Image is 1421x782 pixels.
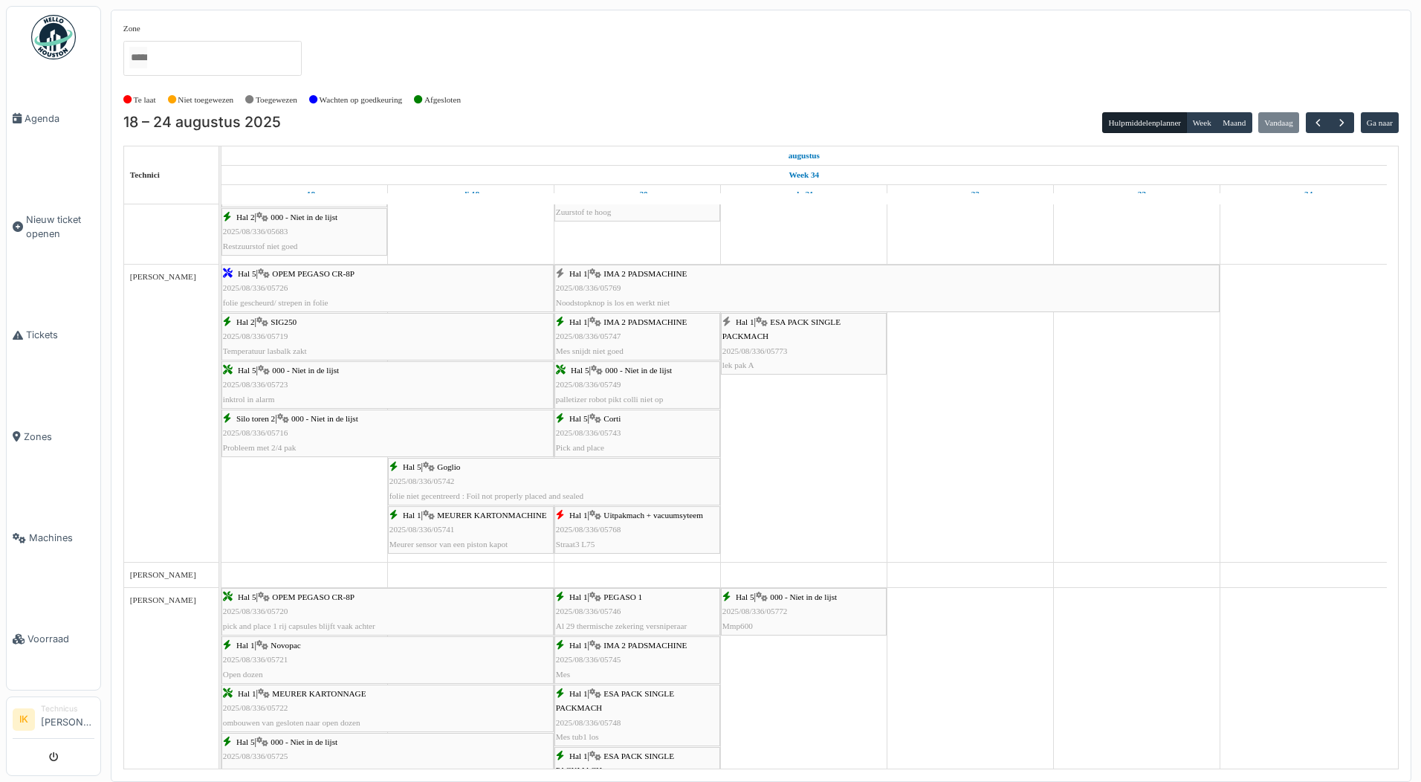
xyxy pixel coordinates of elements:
label: Afgesloten [424,94,461,106]
span: inktrol in alarm [223,395,275,404]
div: | [722,315,885,372]
span: Straat3 L75 [556,540,595,549]
span: OPEM PEGASO CR-8P [272,269,355,278]
li: IK [13,708,35,731]
span: [PERSON_NAME] [130,272,196,281]
button: Vorige [1306,112,1330,134]
span: Meurer sensor van een piston kapot [389,540,508,549]
span: 2025/08/336/05726 [223,283,288,292]
span: Pick and place [556,443,604,452]
div: Technicus [41,703,94,714]
span: Restzuurstof niet goed [223,242,298,251]
div: | [722,590,885,633]
button: Week [1186,112,1217,133]
span: Mes [556,670,570,679]
span: Hal 1 [238,689,256,698]
span: 2025/08/336/05749 [556,380,621,389]
span: 2025/08/336/05743 [556,428,621,437]
div: | [556,267,1218,310]
div: | [223,267,552,310]
span: Zuurstof te hoog [556,207,612,216]
div: | [556,508,719,552]
img: Badge_color-CXgf-gQk.svg [31,15,76,59]
a: Tickets [7,285,100,386]
span: Al 29 thermische zekering versniperaar [556,621,687,630]
span: IMA 2 PADSMACHINE [603,641,687,650]
label: Toegewezen [256,94,297,106]
span: Nieuw ticket openen [26,213,94,241]
button: Vandaag [1258,112,1299,133]
span: 2025/08/336/05716 [223,428,288,437]
span: 000 - Niet in de lijst [271,213,337,222]
a: 21 augustus 2025 [791,185,818,204]
span: ESA PACK SINGLE PACKMACH [722,317,841,340]
span: 2025/08/336/05719 [223,332,288,340]
div: | [223,210,386,253]
span: Hal 5 [736,592,754,601]
label: Wachten op goedkeuring [320,94,403,106]
span: folie niet gecentreerd : Foil not properly placed and sealed [389,491,583,500]
span: 2025/08/336/05773 [722,346,788,355]
a: Machines [7,488,100,589]
span: Voorraad [27,632,94,646]
span: Hal 1 [736,317,754,326]
div: | [223,412,552,455]
div: | [223,639,552,682]
span: Hal 5 [571,366,589,375]
h2: 18 – 24 augustus 2025 [123,114,281,132]
span: Hal 1 [569,641,588,650]
span: 2025/08/336/05721 [223,655,288,664]
label: Te laat [134,94,156,106]
span: Probleem met 2/4 pak [223,443,297,452]
span: 2025/08/336/05747 [556,332,621,340]
a: Agenda [7,68,100,169]
span: Hal 1 [236,641,255,650]
span: pick and place 1 rij capsules blijft vaak achter [223,621,375,630]
span: Silo toren 2 [236,414,275,423]
button: Maand [1217,112,1252,133]
span: 000 - Niet in de lijst [272,366,339,375]
span: 2025/08/336/05742 [389,476,455,485]
span: [PERSON_NAME] [130,595,196,604]
div: | [389,460,719,503]
a: Week 34 [785,166,823,184]
span: Machines [29,531,94,545]
span: 000 - Niet in de lijst [271,737,337,746]
span: Open dozen [223,670,263,679]
span: Hal 1 [403,511,421,520]
span: Hal 2 [236,317,255,326]
span: Novopac [271,641,300,650]
div: | [223,315,552,358]
span: 2025/08/336/05720 [223,607,288,615]
div: | [223,735,552,778]
button: Volgende [1330,112,1354,134]
span: Hal 5 [569,414,588,423]
div: | [223,590,552,633]
span: MEURER KARTONMACHINE [437,511,546,520]
input: Alles [129,47,147,68]
span: [PERSON_NAME] [130,570,196,579]
div: | [556,363,719,407]
div: | [223,687,552,730]
span: PEGASO 1 [603,592,642,601]
a: IK Technicus[PERSON_NAME] [13,703,94,739]
button: Hulpmiddelenplanner [1102,112,1187,133]
span: SIG250 [271,317,297,326]
span: 2025/08/336/05683 [223,227,288,236]
span: Plakband inpak probleem [223,766,308,775]
span: 2025/08/336/05723 [223,380,288,389]
a: 19 augustus 2025 [459,185,483,204]
div: | [223,363,552,407]
span: Hal 5 [238,269,256,278]
label: Zone [123,22,140,35]
span: Agenda [25,112,94,126]
span: Mes tub1 los [556,732,599,741]
span: IMA 2 PADSMACHINE [603,317,687,326]
span: IMA 2 PADSMACHINE [603,269,687,278]
span: Hal 5 [238,592,256,601]
span: Temperatuur lasbalk zakt [223,346,307,355]
span: 000 - Niet in de lijst [291,414,358,423]
span: 2025/08/336/05769 [556,283,621,292]
span: MEURER KARTONNAGE [272,689,366,698]
li: [PERSON_NAME] [41,703,94,735]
